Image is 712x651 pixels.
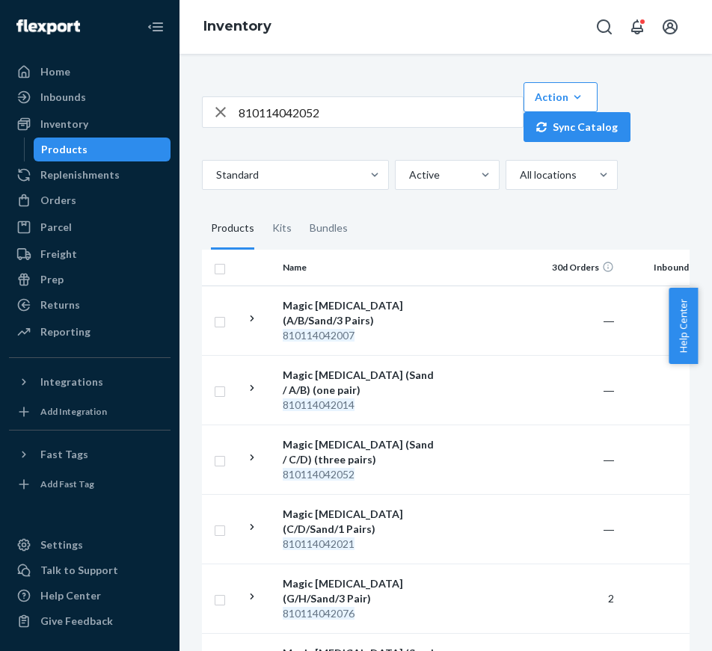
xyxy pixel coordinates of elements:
[283,398,355,411] em: 810114042014
[535,90,586,105] div: Action
[272,208,292,250] div: Kits
[41,142,88,157] div: Products
[40,193,76,208] div: Orders
[211,208,254,250] div: Products
[408,167,409,182] input: Active
[9,85,171,109] a: Inbounds
[310,208,348,250] div: Bundles
[9,320,171,344] a: Reporting
[40,324,90,339] div: Reporting
[9,609,171,633] button: Give Feedback
[40,297,80,312] div: Returns
[283,537,355,550] em: 810114042021
[622,12,652,42] button: Open notifications
[9,558,171,582] a: Talk to Support
[40,117,88,132] div: Inventory
[9,60,171,84] a: Home
[9,400,171,424] a: Add Integration
[620,250,710,286] th: Inbound
[524,112,630,142] button: Sync Catalog
[530,494,620,564] td: ―
[530,564,620,633] td: 2
[40,374,103,389] div: Integrations
[34,138,171,161] a: Products
[40,614,113,629] div: Give Feedback
[530,355,620,425] td: ―
[283,368,439,398] div: Magic [MEDICAL_DATA] (Sand / A/B) (one pair)
[283,576,439,606] div: Magic [MEDICAL_DATA] (G/H/Sand/3 Pair)
[283,468,355,481] em: 810114042052
[9,112,171,136] a: Inventory
[9,293,171,317] a: Returns
[9,370,171,394] button: Integrations
[40,447,88,462] div: Fast Tags
[40,563,118,578] div: Talk to Support
[9,215,171,239] a: Parcel
[9,268,171,291] a: Prep
[191,5,283,49] ol: breadcrumbs
[9,163,171,187] a: Replenishments
[40,478,94,490] div: Add Fast Tag
[283,298,439,328] div: Magic [MEDICAL_DATA] (A/B/Sand/3 Pairs)
[215,167,216,182] input: Standard
[40,537,83,552] div: Settings
[40,272,64,287] div: Prep
[40,167,120,182] div: Replenishments
[283,437,439,467] div: Magic [MEDICAL_DATA] (Sand / C/D) (three pairs)
[40,247,77,262] div: Freight
[530,250,620,286] th: 30d Orders
[277,250,445,286] th: Name
[530,425,620,494] td: ―
[9,242,171,266] a: Freight
[141,12,171,42] button: Close Navigation
[239,97,523,127] input: Search inventory by name or sku
[40,588,101,603] div: Help Center
[9,472,171,496] a: Add Fast Tag
[283,329,355,342] em: 810114042007
[40,405,107,418] div: Add Integration
[40,220,72,235] div: Parcel
[16,19,80,34] img: Flexport logo
[9,442,171,466] button: Fast Tags
[9,533,171,557] a: Settings
[283,507,439,537] div: Magic [MEDICAL_DATA] (C/D/Sand/1 Pairs)
[589,12,619,42] button: Open Search Box
[9,188,171,212] a: Orders
[669,288,698,364] button: Help Center
[530,286,620,355] td: ―
[283,607,355,620] em: 810114042076
[655,12,685,42] button: Open account menu
[524,82,598,112] button: Action
[9,584,171,608] a: Help Center
[203,18,271,34] a: Inventory
[40,64,70,79] div: Home
[40,90,86,105] div: Inbounds
[518,167,520,182] input: All locations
